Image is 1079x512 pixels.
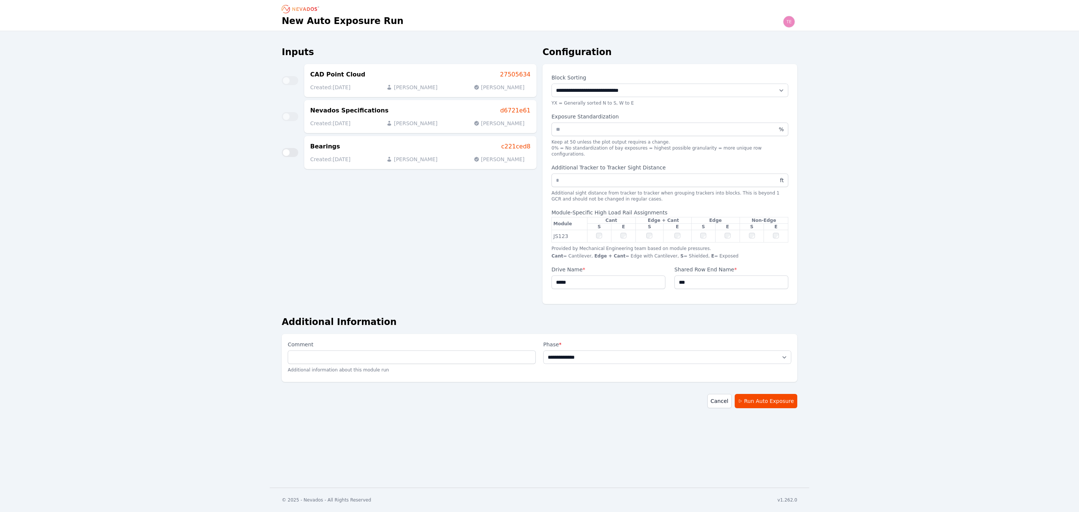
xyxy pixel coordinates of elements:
p: Created: [DATE] [310,120,350,127]
h1: New Auto Exposure Run [282,15,404,27]
div: v1.262.0 [777,497,797,503]
label: Additional Tracker to Tracker Sight Distance [551,163,788,174]
label: Shared Row End Name [674,265,788,275]
th: S [691,224,716,230]
p: [PERSON_NAME] [386,156,437,163]
p: [PERSON_NAME] [474,156,525,163]
p: Additional information about this module run [288,364,536,376]
p: YX = Generally sorted N to S, W to E [551,100,788,106]
label: Exposure Standardization [551,112,788,123]
th: E [764,224,788,230]
label: Block Sorting [551,73,788,82]
a: 27505634 [500,70,531,79]
th: Non-Edge [740,217,788,224]
div: © 2025 - Nevados - All Rights Reserved [282,497,371,503]
button: Run Auto Exposure [735,394,797,408]
a: c221ced8 [501,142,531,151]
h3: Nevados Specifications [310,106,389,115]
span: S [679,253,684,259]
th: Module [552,217,587,230]
p: [PERSON_NAME] [474,84,525,91]
th: Edge [691,217,740,224]
h2: Additional Information [282,316,797,328]
div: = Cantilever, = Edge with Cantilever, = Shielded, = Exposed [551,253,788,259]
span: Cant [551,253,563,259]
th: S [740,224,764,230]
th: Edge + Cant [635,217,691,224]
h3: CAD Point Cloud [310,70,365,79]
h3: Bearings [310,142,340,151]
p: Additional sight distance from tracker to tracker when grouping trackers into blocks. This is bey... [551,190,788,202]
th: S [635,224,663,230]
p: Created: [DATE] [310,156,350,163]
p: Keep at 50 unless the plot output requires a change. 0% = No standardization of bay exposures = h... [551,139,788,157]
a: d6721e61 [500,106,531,115]
h2: Configuration [542,46,797,58]
label: Phase [543,340,791,349]
h2: Inputs [282,46,537,58]
p: [PERSON_NAME] [386,120,437,127]
p: [PERSON_NAME] [386,84,437,91]
label: Drive Name [551,265,665,275]
th: S [587,224,611,230]
img: Ted Elliott [783,16,795,28]
a: Cancel [707,394,732,408]
span: Edge + Cant [593,253,625,259]
label: Module-Specific High Load Rail Assignments [551,208,788,217]
p: Created: [DATE] [310,84,350,91]
th: E [716,224,740,230]
th: E [611,224,636,230]
th: E [664,224,691,230]
label: Comment [288,340,536,350]
p: Provided by Mechanical Engineering team based on module pressures. [551,246,788,259]
span: E [710,253,714,259]
p: [PERSON_NAME] [474,120,525,127]
td: JS123 [552,230,587,243]
nav: Breadcrumb [282,3,321,15]
th: Cant [587,217,635,224]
